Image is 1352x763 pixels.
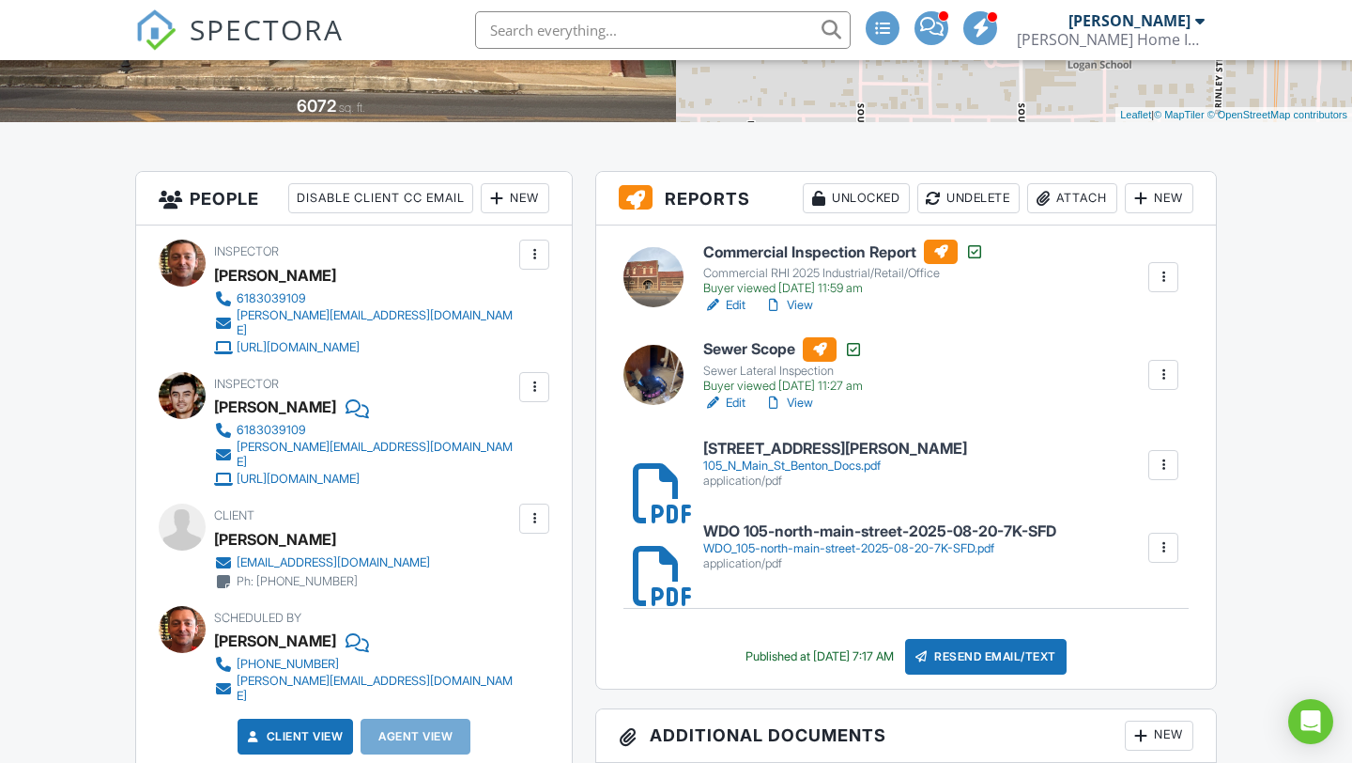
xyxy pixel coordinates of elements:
h3: Reports [596,172,1216,226]
a: [EMAIL_ADDRESS][DOMAIN_NAME] [214,553,430,572]
div: WDO_105-north-main-street-2025-08-20-7K-SFD.pdf [703,541,1056,556]
div: [PHONE_NUMBER] [237,657,339,672]
a: Commercial Inspection Report Commercial RHI 2025 Industrial/Retail/Office Buyer viewed [DATE] 11:... [703,240,984,296]
span: Inspector [214,377,279,391]
a: Edit [703,296,745,315]
div: Open Intercom Messenger [1288,699,1333,744]
div: Undelete [917,183,1020,213]
div: [PERSON_NAME] [214,261,336,289]
div: New [1125,721,1193,751]
a: 6183039109 [214,421,515,440]
div: Buyer viewed [DATE] 11:59 am [703,281,984,296]
a: View [764,296,813,315]
div: [PERSON_NAME] [214,525,336,553]
div: application/pdf [703,556,1056,571]
a: SPECTORA [135,25,344,65]
div: [URL][DOMAIN_NAME] [237,340,360,355]
span: Scheduled By [214,611,301,625]
div: [PERSON_NAME][EMAIL_ADDRESS][DOMAIN_NAME] [237,674,515,704]
a: Sewer Scope Sewer Lateral Inspection Buyer viewed [DATE] 11:27 am [703,337,863,394]
h6: Sewer Scope [703,337,863,362]
a: [PHONE_NUMBER] [214,655,515,674]
h6: WDO 105-north-main-street-2025-08-20-7K-SFD [703,523,1056,540]
div: [PERSON_NAME] [1068,11,1191,30]
div: 6183039109 [237,423,306,438]
div: [PERSON_NAME] [214,393,336,421]
div: Commercial RHI 2025 Industrial/Retail/Office [703,266,984,281]
h3: People [136,172,572,226]
div: application/pdf [703,474,967,489]
a: 6183039109 [214,289,515,308]
a: © MapTiler [1154,109,1205,120]
div: 6183039109 [237,291,306,306]
a: [STREET_ADDRESS][PERSON_NAME] 105_N_Main_St_Benton_Docs.pdf application/pdf [703,441,967,489]
div: Miller Home Inspection, LLC [1017,30,1205,49]
a: [PERSON_NAME][EMAIL_ADDRESS][DOMAIN_NAME] [214,308,515,338]
h3: Additional Documents [596,709,1216,763]
div: Unlocked [803,183,910,213]
a: [URL][DOMAIN_NAME] [214,338,515,357]
a: Leaflet [1120,109,1151,120]
span: SPECTORA [190,9,344,49]
div: Ph: [PHONE_NUMBER] [237,574,358,589]
div: Buyer viewed [DATE] 11:27 am [703,379,863,394]
a: Client View [244,727,344,746]
div: Sewer Lateral Inspection [703,364,863,379]
a: View [764,394,813,413]
a: © OpenStreetMap contributors [1207,109,1347,120]
a: WDO 105-north-main-street-2025-08-20-7K-SFD WDO_105-north-main-street-2025-08-20-7K-SFD.pdf appli... [703,523,1056,571]
div: | [1115,107,1352,123]
div: Published at [DATE] 7:17 AM [745,649,894,664]
div: [PERSON_NAME] [214,627,336,655]
span: sq. ft. [339,101,365,115]
div: New [1125,183,1193,213]
div: Resend Email/Text [905,639,1067,675]
div: Disable Client CC Email [288,183,473,213]
div: [PERSON_NAME][EMAIL_ADDRESS][DOMAIN_NAME] [237,440,515,470]
a: [URL][DOMAIN_NAME] [214,470,515,489]
h6: [STREET_ADDRESS][PERSON_NAME] [703,441,967,458]
span: Client [214,508,254,522]
div: [URL][DOMAIN_NAME] [237,472,360,487]
div: New [481,183,549,213]
div: 6072 [297,96,336,116]
img: The Best Home Inspection Software - Spectora [135,9,177,51]
div: [EMAIL_ADDRESS][DOMAIN_NAME] [237,555,430,570]
div: Attach [1027,183,1117,213]
div: [PERSON_NAME][EMAIL_ADDRESS][DOMAIN_NAME] [237,308,515,338]
span: Inspector [214,244,279,258]
a: [PERSON_NAME][EMAIL_ADDRESS][DOMAIN_NAME] [214,440,515,470]
div: 105_N_Main_St_Benton_Docs.pdf [703,459,967,474]
a: Edit [703,394,745,413]
h6: Commercial Inspection Report [703,240,984,264]
input: Search everything... [475,11,851,49]
a: [PERSON_NAME][EMAIL_ADDRESS][DOMAIN_NAME] [214,674,515,704]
